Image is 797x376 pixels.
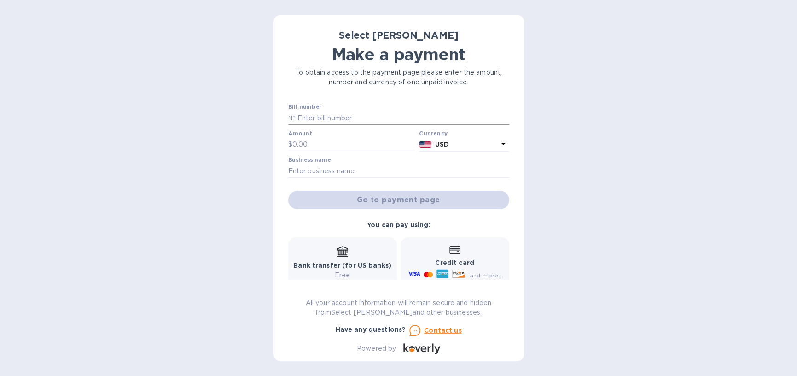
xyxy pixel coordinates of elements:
[288,68,509,87] p: To obtain access to the payment page please enter the amount, number and currency of one unpaid i...
[296,111,509,125] input: Enter bill number
[288,158,331,163] label: Business name
[357,344,396,353] p: Powered by
[336,326,406,333] b: Have any questions?
[293,270,391,280] p: Free
[424,327,462,334] u: Contact us
[419,141,431,148] img: USD
[469,272,503,279] span: and more...
[288,45,509,64] h1: Make a payment
[435,259,474,266] b: Credit card
[288,105,321,110] label: Bill number
[288,113,296,123] p: №
[293,262,391,269] b: Bank transfer (for US banks)
[288,298,509,317] p: All your account information will remain secure and hidden from Select [PERSON_NAME] and other bu...
[292,138,416,152] input: 0.00
[419,130,448,137] b: Currency
[288,164,509,178] input: Enter business name
[435,141,449,148] b: USD
[367,221,430,229] b: You can pay using:
[288,131,312,136] label: Amount
[339,29,459,41] b: Select [PERSON_NAME]
[288,140,292,149] p: $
